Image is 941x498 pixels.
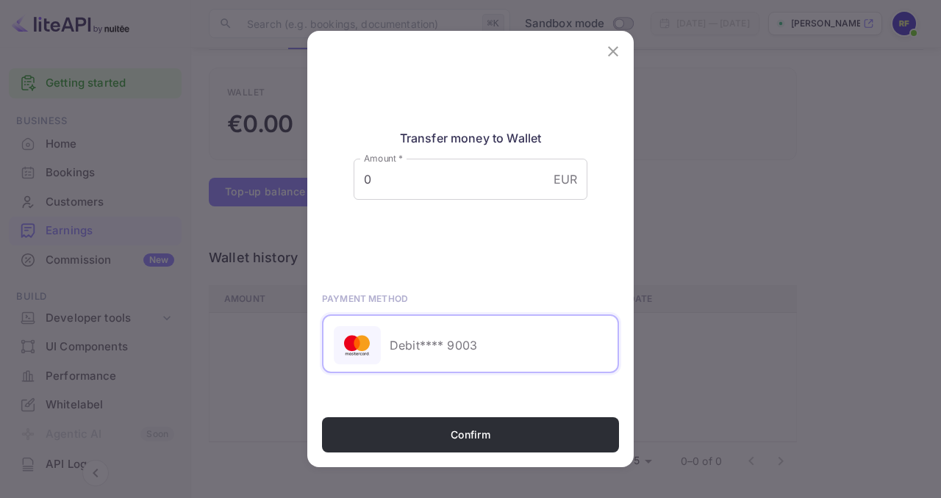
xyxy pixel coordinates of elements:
[364,152,403,165] label: Amount
[322,292,408,306] p: PAYMENT METHOD
[354,129,587,147] p: Transfer money to Wallet
[322,417,619,452] button: Confirm
[344,332,370,358] img: visa
[390,338,420,353] span: Debit
[554,170,577,188] p: EUR
[598,37,628,66] button: close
